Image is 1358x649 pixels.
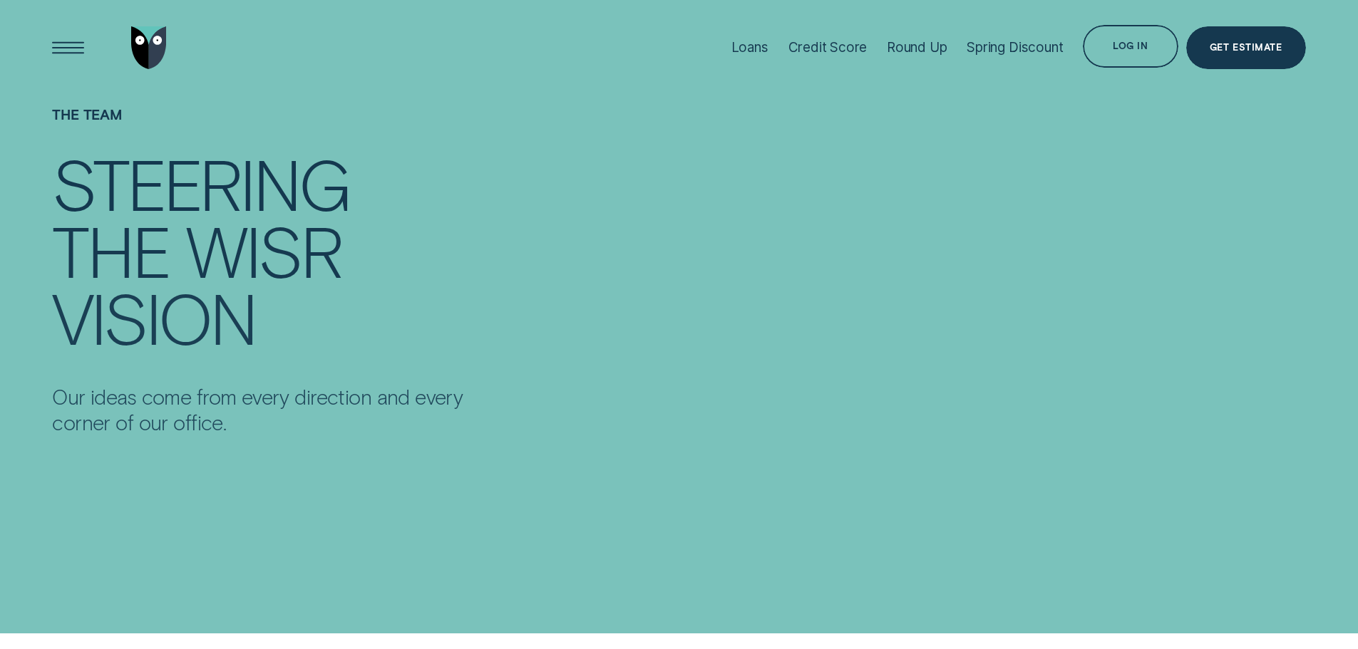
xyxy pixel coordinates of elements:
div: Steering [52,150,349,216]
h1: The Team [52,106,463,150]
a: Get Estimate [1186,26,1306,69]
div: Wisr [186,217,341,283]
div: Round Up [887,39,947,56]
h4: Steering the Wisr vision [52,150,463,348]
div: the [52,217,170,283]
img: Wisr [131,26,167,69]
button: Log in [1083,25,1178,68]
div: Loans [731,39,768,56]
div: vision [52,284,255,351]
button: Open Menu [47,26,90,69]
div: Credit Score [788,39,868,56]
div: Spring Discount [967,39,1063,56]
